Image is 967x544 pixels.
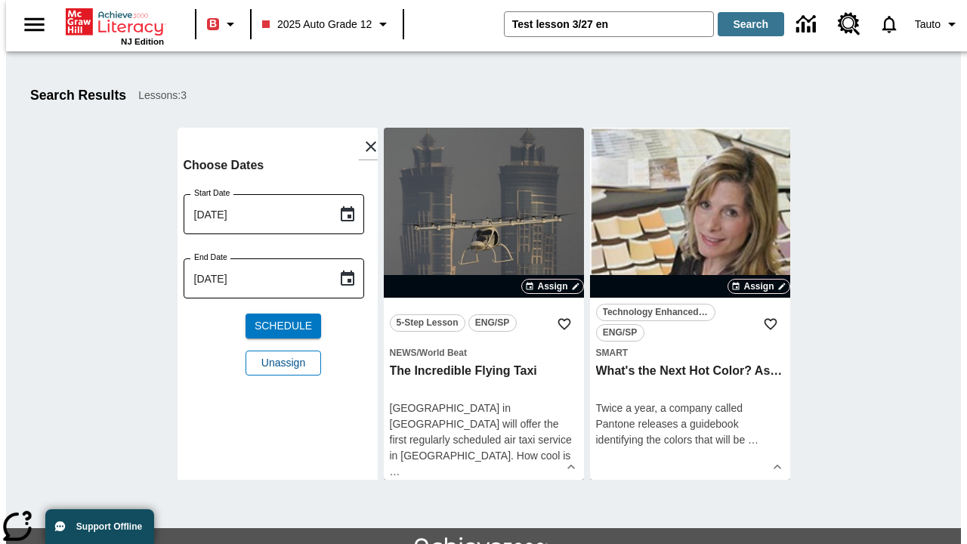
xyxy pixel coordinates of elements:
[184,258,326,298] input: MMMM-DD-YYYY
[596,363,784,379] h3: What's the Next Hot Color? Ask Pantone
[194,187,230,199] label: Start Date
[829,4,870,45] a: Resource Center, Will open in new tab
[332,264,363,294] button: Choose date, selected date is Sep 25, 2025
[590,128,790,480] div: lesson details
[551,311,578,338] button: Add to Favorites
[505,12,713,36] input: search field
[30,88,126,104] h1: Search Results
[560,456,582,478] button: Show Details
[743,280,774,293] span: Assign
[261,355,305,371] span: Unassign
[390,363,578,379] h3: The Incredible Flying Taxi
[121,37,164,46] span: NJ Edition
[255,318,312,334] span: Schedule
[178,128,378,480] div: lesson details
[201,11,246,38] button: Boost Class color is red. Change class color
[66,7,164,37] a: Home
[596,304,715,321] button: Technology Enhanced Item
[194,252,227,263] label: End Date
[184,194,326,234] input: MMMM-DD-YYYY
[332,199,363,230] button: Choose date, selected date is Sep 25, 2025
[262,17,372,32] span: 2025 Auto Grade 12
[184,155,384,176] h6: Choose Dates
[596,348,629,358] span: Smart
[475,315,509,331] span: ENG/SP
[358,134,384,159] button: Close
[468,314,517,332] button: ENG/SP
[12,2,57,47] button: Open side menu
[390,314,465,332] button: 5-Step Lesson
[246,314,321,338] button: Schedule
[757,311,784,338] button: Add to Favorites
[596,324,644,342] button: ENG/SP
[390,345,578,360] span: Topic: News/World Beat
[397,315,459,331] span: 5-Step Lesson
[748,434,758,446] span: …
[419,348,467,358] span: World Beat
[390,400,578,480] div: [GEOGRAPHIC_DATA] in [GEOGRAPHIC_DATA] will offer the first regularly scheduled air taxi service ...
[915,17,941,32] span: Tauto
[603,325,637,341] span: ENG/SP
[417,348,419,358] span: /
[766,456,789,478] button: Show Details
[728,279,789,294] button: Assign Choose Dates
[787,4,829,45] a: Data Center
[596,345,784,360] span: Topic: Smart/null
[390,348,417,358] span: News
[603,304,709,320] span: Technology Enhanced Item
[384,128,584,480] div: lesson details
[718,12,784,36] button: Search
[209,14,217,33] span: B
[537,280,567,293] span: Assign
[256,11,398,38] button: Class: 2025 Auto Grade 12, Select your class
[76,521,142,532] span: Support Offline
[246,351,321,376] button: Unassign
[909,11,967,38] button: Profile/Settings
[138,88,187,104] span: Lessons : 3
[66,5,164,46] div: Home
[45,509,154,544] button: Support Offline
[184,155,384,388] div: Choose date
[596,400,784,448] div: Twice a year, a company called Pantone releases a guidebook identifying the colors that will be
[521,279,583,294] button: Assign Choose Dates
[870,5,909,44] a: Notifications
